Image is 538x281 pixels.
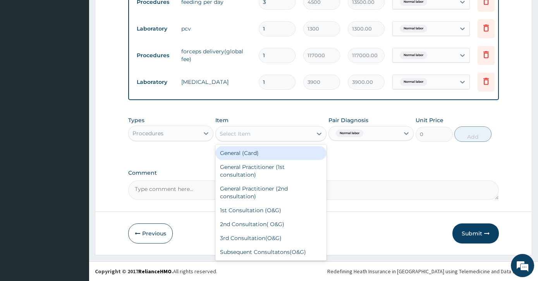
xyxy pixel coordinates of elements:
div: Procedures [132,129,163,137]
div: Redefining Heath Insurance in [GEOGRAPHIC_DATA] using Telemedicine and Data Science! [327,267,532,275]
div: Select Item [220,130,251,138]
div: General Practitioner (1st consultation) [215,160,327,182]
button: Previous [128,223,173,244]
td: Laboratory [133,75,177,89]
label: Unit Price [416,116,443,124]
span: Normal labor [400,25,427,32]
div: 2nd Consultation( O&G) [215,217,327,231]
span: Normal labor [400,51,427,59]
strong: Copyright © 2017 . [95,268,173,275]
img: d_794563401_company_1708531726252_794563401 [14,39,31,58]
div: Minimize live chat window [127,4,146,22]
div: Subsequent Consultatons(O&G) [215,245,327,259]
td: Procedures [133,48,177,63]
a: RelianceHMO [138,268,172,275]
span: Normal labor [336,129,363,137]
footer: All rights reserved. [89,261,538,281]
span: Normal labor [400,78,427,86]
td: [MEDICAL_DATA] [177,74,255,90]
label: Types [128,117,144,124]
div: 1st Consultation ( General Surgeon) [215,259,327,273]
span: We're online! [45,89,107,167]
div: General (Card) [215,146,327,160]
td: Laboratory [133,22,177,36]
div: 1st Consultation (O&G) [215,203,327,217]
textarea: Type your message and hit 'Enter' [4,194,148,221]
td: pcv [177,21,255,36]
td: forceps delivery(global fee) [177,44,255,67]
div: Chat with us now [40,43,130,53]
label: Comment [128,170,499,176]
div: 3rd Consultation(O&G) [215,231,327,245]
label: Pair Diagnosis [328,116,368,124]
button: Submit [452,223,499,244]
label: Item [215,116,229,124]
div: General Practitioner (2nd consultation) [215,182,327,203]
button: Add [454,126,492,142]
